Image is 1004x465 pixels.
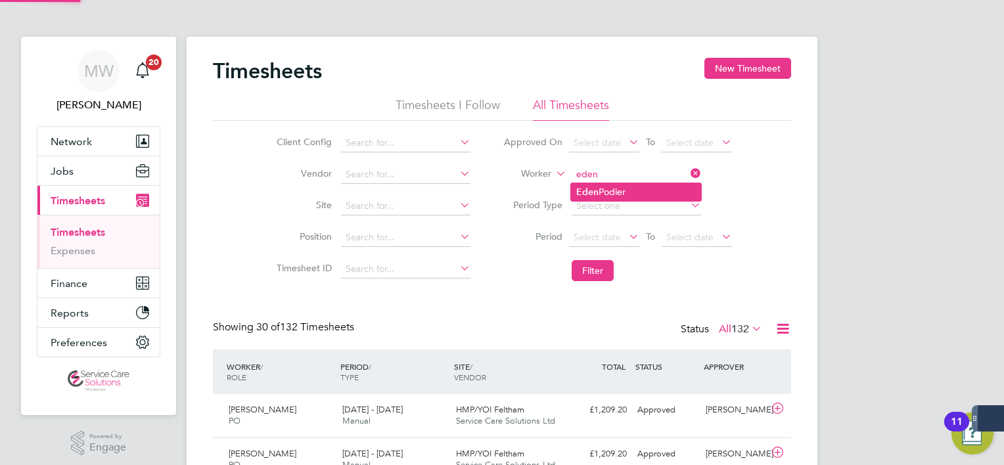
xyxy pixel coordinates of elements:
[342,404,403,415] span: [DATE] - [DATE]
[256,321,354,334] span: 132 Timesheets
[37,127,160,156] button: Network
[213,58,322,84] h2: Timesheets
[37,298,160,327] button: Reports
[492,167,551,181] label: Worker
[456,448,524,459] span: HMP/YOI Feltham
[21,37,176,415] nav: Main navigation
[456,415,555,426] span: Service Care Solutions Ltd
[456,404,524,415] span: HMP/YOI Feltham
[451,355,564,389] div: SITE
[37,186,160,215] button: Timesheets
[731,322,749,336] span: 132
[273,167,332,179] label: Vendor
[89,442,126,453] span: Engage
[51,336,107,349] span: Preferences
[37,328,160,357] button: Preferences
[273,231,332,242] label: Position
[700,355,769,378] div: APPROVER
[719,322,762,336] label: All
[84,62,114,79] span: MW
[146,55,162,70] span: 20
[571,183,701,201] li: Podier
[503,136,562,148] label: Approved On
[632,355,700,378] div: STATUS
[704,58,791,79] button: New Timesheet
[951,412,993,454] button: Open Resource Center, 11 new notifications
[229,404,296,415] span: [PERSON_NAME]
[273,262,332,274] label: Timesheet ID
[342,415,371,426] span: Manual
[51,307,89,319] span: Reports
[229,448,296,459] span: [PERSON_NAME]
[129,50,156,92] a: 20
[454,372,486,382] span: VENDOR
[666,137,714,148] span: Select date
[681,321,765,339] div: Status
[337,355,451,389] div: PERIOD
[564,443,632,465] div: £1,209.20
[642,228,659,245] span: To
[37,370,160,391] a: Go to home page
[229,415,240,426] span: PO
[340,372,359,382] span: TYPE
[213,321,357,334] div: Showing
[342,448,403,459] span: [DATE] - [DATE]
[223,355,337,389] div: WORKER
[572,260,614,281] button: Filter
[503,231,562,242] label: Period
[37,269,160,298] button: Finance
[642,133,659,150] span: To
[51,226,105,238] a: Timesheets
[341,166,470,184] input: Search for...
[341,229,470,247] input: Search for...
[503,199,562,211] label: Period Type
[89,431,126,442] span: Powered by
[273,199,332,211] label: Site
[51,135,92,148] span: Network
[260,361,263,372] span: /
[572,166,701,184] input: Search for...
[341,260,470,278] input: Search for...
[574,137,621,148] span: Select date
[227,372,246,382] span: ROLE
[37,50,160,113] a: MW[PERSON_NAME]
[256,321,280,334] span: 30 of
[71,431,127,456] a: Powered byEngage
[51,277,87,290] span: Finance
[533,97,609,121] li: All Timesheets
[51,194,105,207] span: Timesheets
[369,361,371,372] span: /
[51,165,74,177] span: Jobs
[273,136,332,148] label: Client Config
[700,399,769,421] div: [PERSON_NAME]
[576,187,599,198] b: Eden
[574,231,621,243] span: Select date
[951,422,963,439] div: 11
[341,134,470,152] input: Search for...
[341,197,470,215] input: Search for...
[666,231,714,243] span: Select date
[470,361,472,372] span: /
[632,399,700,421] div: Approved
[572,197,701,215] input: Select one
[37,215,160,268] div: Timesheets
[51,244,95,257] a: Expenses
[564,399,632,421] div: £1,209.20
[700,443,769,465] div: [PERSON_NAME]
[68,370,129,391] img: servicecare-logo-retina.png
[632,443,700,465] div: Approved
[396,97,500,121] li: Timesheets I Follow
[37,156,160,185] button: Jobs
[602,361,626,372] span: TOTAL
[37,97,160,113] span: Mark White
